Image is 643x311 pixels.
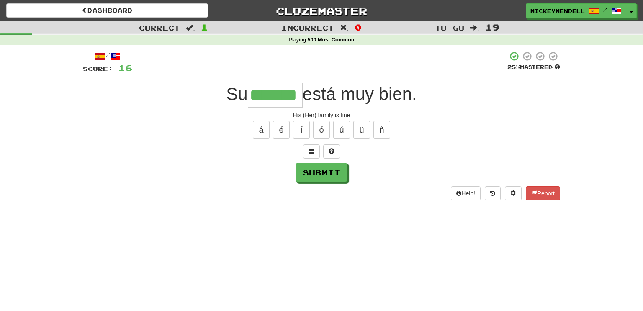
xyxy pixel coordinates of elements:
span: 1 [201,22,208,32]
span: To go [435,23,464,32]
span: mickeymendell [530,7,585,15]
span: / [603,7,607,13]
span: 19 [485,22,499,32]
span: Correct [139,23,180,32]
div: / [83,51,132,62]
a: mickeymendell / [526,3,626,18]
strong: 500 Most Common [307,37,354,43]
span: 25 % [507,64,520,70]
span: 16 [118,62,132,73]
button: ú [333,121,350,139]
span: Su [226,84,247,104]
button: ó [313,121,330,139]
button: ñ [373,121,390,139]
button: ü [353,121,370,139]
span: Incorrect [281,23,334,32]
a: Clozemaster [221,3,422,18]
button: Switch sentence to multiple choice alt+p [303,144,320,159]
span: está muy bien. [303,84,417,104]
span: : [470,24,479,31]
button: Single letter hint - you only get 1 per sentence and score half the points! alt+h [323,144,340,159]
span: : [186,24,195,31]
button: Help! [451,186,481,200]
button: Submit [296,163,347,182]
div: His (Her) family is fine [83,111,560,119]
div: Mastered [507,64,560,71]
button: Report [526,186,560,200]
button: é [273,121,290,139]
span: : [340,24,349,31]
span: 0 [355,22,362,32]
button: í [293,121,310,139]
span: Score: [83,65,113,72]
a: Dashboard [6,3,208,18]
button: Round history (alt+y) [485,186,501,200]
button: á [253,121,270,139]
